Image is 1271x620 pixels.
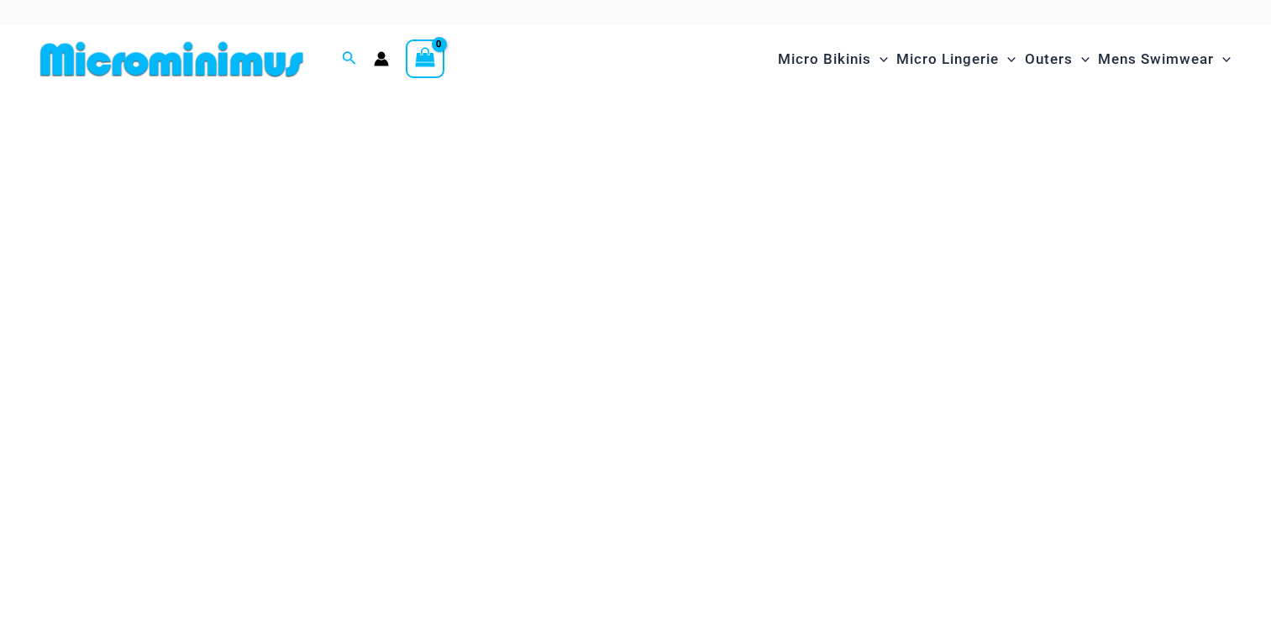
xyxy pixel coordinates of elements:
[374,51,389,66] a: Account icon link
[1214,38,1231,81] span: Menu Toggle
[1021,34,1094,85] a: OutersMenu ToggleMenu Toggle
[342,49,357,70] a: Search icon link
[1098,38,1214,81] span: Mens Swimwear
[871,38,888,81] span: Menu Toggle
[771,31,1237,87] nav: Site Navigation
[1025,38,1073,81] span: Outers
[896,38,999,81] span: Micro Lingerie
[999,38,1016,81] span: Menu Toggle
[1094,34,1235,85] a: Mens SwimwearMenu ToggleMenu Toggle
[892,34,1020,85] a: Micro LingerieMenu ToggleMenu Toggle
[34,40,310,78] img: MM SHOP LOGO FLAT
[1073,38,1090,81] span: Menu Toggle
[774,34,892,85] a: Micro BikinisMenu ToggleMenu Toggle
[406,39,444,78] a: View Shopping Cart, empty
[778,38,871,81] span: Micro Bikinis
